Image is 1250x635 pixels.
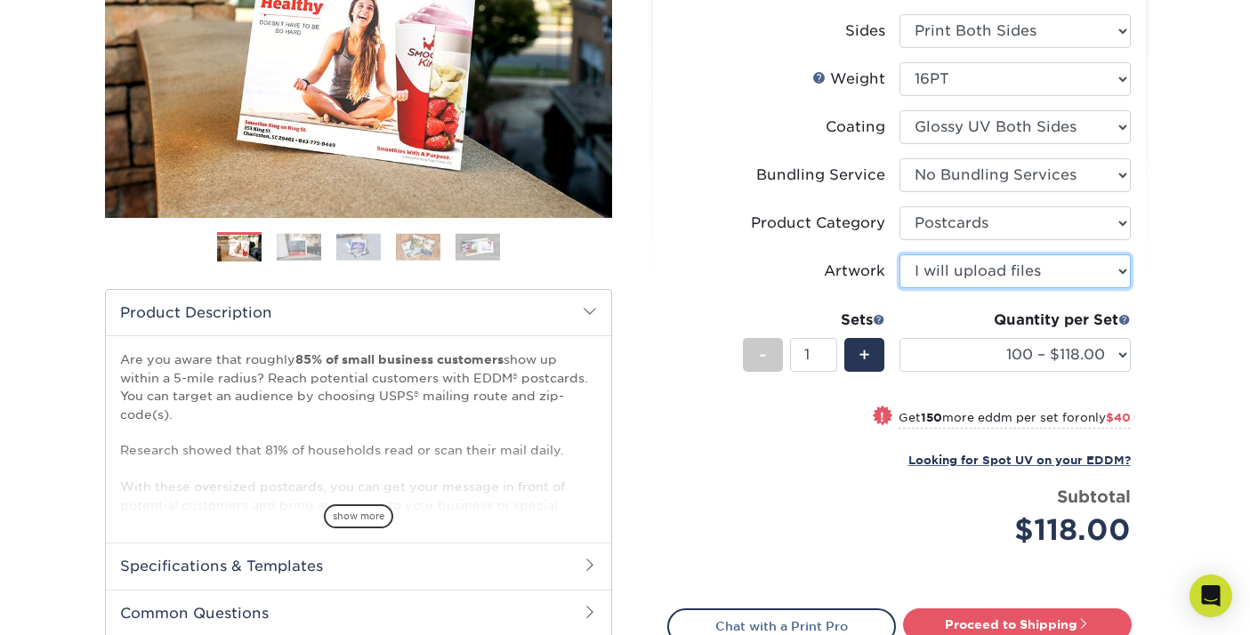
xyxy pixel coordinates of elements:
[277,233,321,261] img: EDDM 02
[751,213,885,234] div: Product Category
[324,504,393,528] span: show more
[396,233,440,261] img: EDDM 04
[756,165,885,186] div: Bundling Service
[824,261,885,282] div: Artwork
[1080,411,1131,424] span: only
[295,352,504,366] strong: 85% of small business customers
[812,68,885,90] div: Weight
[4,581,151,629] iframe: Google Customer Reviews
[880,407,884,426] span: !
[826,117,885,138] div: Coating
[106,543,611,589] h2: Specifications & Templates
[217,233,262,264] img: EDDM 01
[456,233,500,261] img: EDDM 05
[1057,486,1131,506] strong: Subtotal
[336,233,381,261] img: EDDM 03
[1190,575,1232,617] div: Open Intercom Messenger
[913,509,1131,551] div: $118.00
[845,20,885,42] div: Sides
[899,309,1131,331] div: Quantity per Set
[921,411,942,424] strong: 150
[759,342,767,368] span: -
[908,454,1131,467] small: Looking for Spot UV on your EDDM?
[106,290,611,335] h2: Product Description
[899,411,1131,429] small: Get more eddm per set for
[743,309,885,331] div: Sets
[859,342,870,368] span: +
[1106,411,1131,424] span: $40
[908,451,1131,468] a: Looking for Spot UV on your EDDM?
